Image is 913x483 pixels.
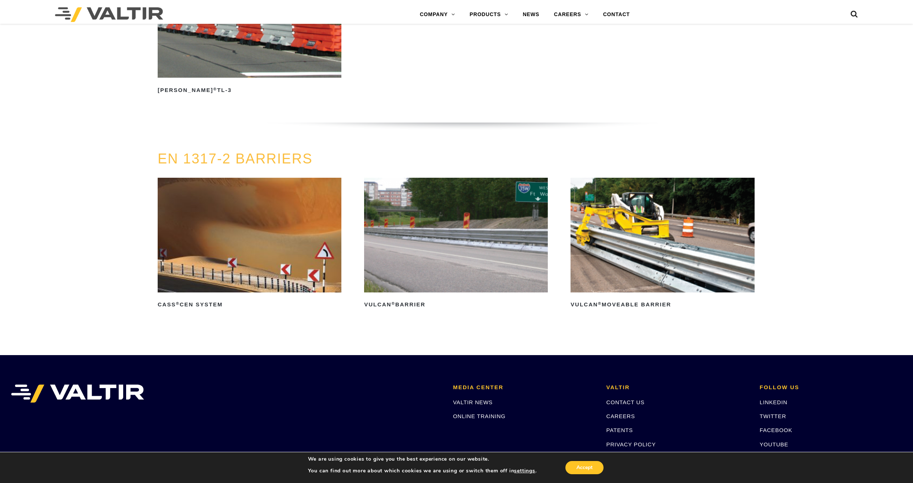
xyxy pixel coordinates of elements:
[412,7,462,22] a: COMPANY
[547,7,596,22] a: CAREERS
[176,301,180,306] sup: ®
[598,301,602,306] sup: ®
[760,427,792,433] a: FACEBOOK
[453,413,505,419] a: ONLINE TRAINING
[158,151,313,166] a: EN 1317-2 BARRIERS
[760,441,788,447] a: YOUTUBE
[213,87,217,91] sup: ®
[606,441,656,447] a: PRIVACY POLICY
[596,7,637,22] a: CONTACT
[364,299,548,311] h2: Vulcan Barrier
[308,456,537,462] p: We are using cookies to give you the best experience on our website.
[55,7,163,22] img: Valtir
[606,427,633,433] a: PATENTS
[462,7,516,22] a: PRODUCTS
[760,384,902,391] h2: FOLLOW US
[514,468,535,474] button: settings
[606,399,645,405] a: CONTACT US
[516,7,547,22] a: NEWS
[11,384,144,403] img: VALTIR
[364,178,548,311] a: Vulcan®Barrier
[453,399,492,405] a: VALTIR NEWS
[308,468,537,474] p: You can find out more about which cookies we are using or switch them off in .
[158,299,341,311] h2: CASS CEN System
[606,413,635,419] a: CAREERS
[606,384,749,391] h2: VALTIR
[392,301,395,306] sup: ®
[453,384,595,391] h2: MEDIA CENTER
[760,399,788,405] a: LINKEDIN
[565,461,604,474] button: Accept
[760,413,786,419] a: TWITTER
[158,178,341,311] a: CASS®CEN System
[571,178,754,311] a: Vulcan®Moveable Barrier
[571,299,754,311] h2: Vulcan Moveable Barrier
[158,84,341,96] h2: [PERSON_NAME] TL-3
